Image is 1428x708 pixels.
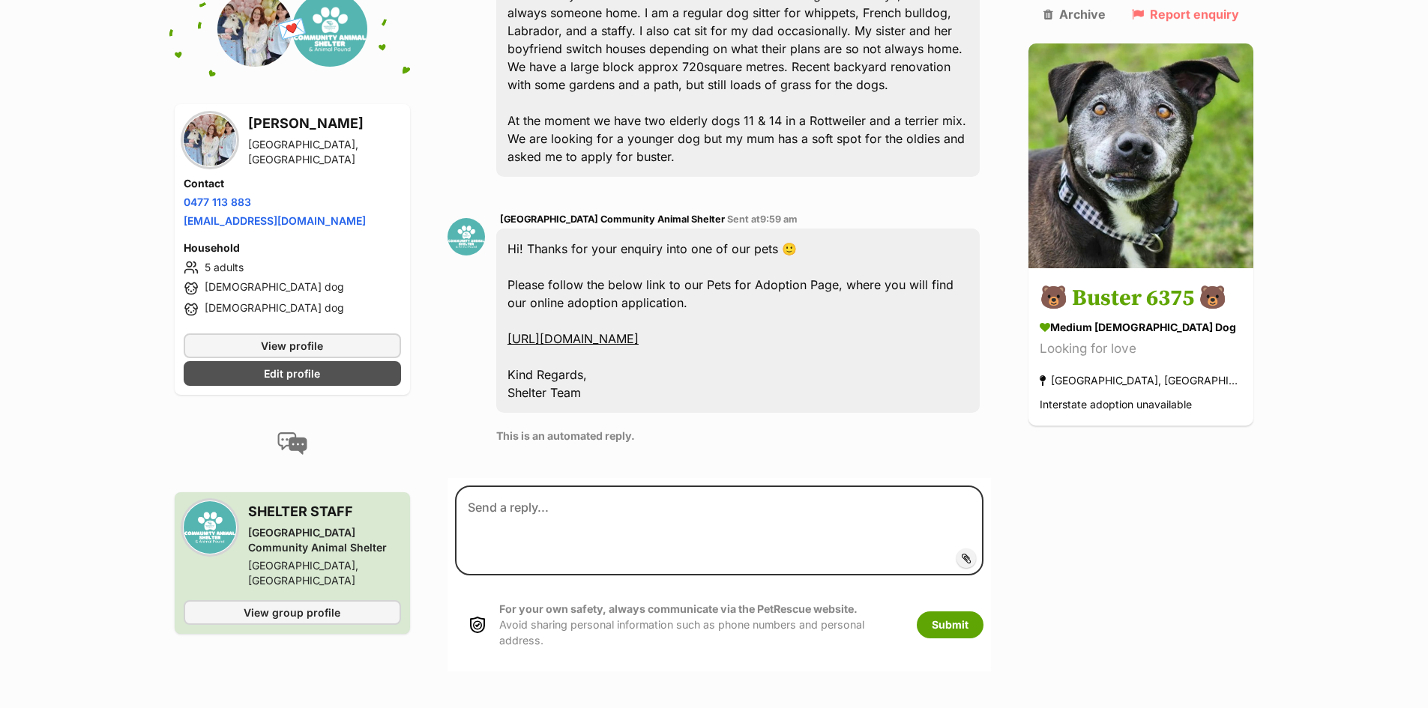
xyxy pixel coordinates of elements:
img: conversation-icon-4a6f8262b818ee0b60e3300018af0b2d0b884aa5de6e9bcb8d3d4eeb1a70a7c4.svg [277,432,307,455]
span: [GEOGRAPHIC_DATA] Community Animal Shelter [500,214,725,225]
a: View profile [184,333,401,358]
div: [GEOGRAPHIC_DATA], [GEOGRAPHIC_DATA] [1040,371,1242,391]
span: View profile [261,338,323,354]
a: [EMAIL_ADDRESS][DOMAIN_NAME] [184,214,366,227]
button: Submit [917,611,983,638]
a: 0477 113 883 [184,196,251,208]
span: Sent at [727,214,798,225]
img: Mornington Peninsula Community Animal Shelter profile pic [448,218,485,255]
h3: SHELTER STAFF [248,501,401,522]
a: View group profile [184,600,401,625]
div: [GEOGRAPHIC_DATA], [GEOGRAPHIC_DATA] [248,558,401,588]
img: Chantel Moncur profile pic [184,114,236,166]
div: medium [DEMOGRAPHIC_DATA] Dog [1040,320,1242,336]
span: View group profile [244,605,340,620]
a: Edit profile [184,361,401,386]
a: [URL][DOMAIN_NAME] [507,331,639,346]
div: [GEOGRAPHIC_DATA], [GEOGRAPHIC_DATA] [248,137,401,167]
h3: [PERSON_NAME] [248,113,401,134]
span: 9:59 am [760,214,798,225]
h4: Contact [184,176,401,191]
img: 🐻 Buster 6375 🐻 [1028,43,1253,268]
div: Hi! Thanks for your enquiry into one of our pets 🙂 Please follow the below link to our Pets for A... [496,229,980,413]
strong: For your own safety, always communicate via the PetRescue website. [499,602,858,615]
a: Report enquiry [1132,7,1239,21]
div: [GEOGRAPHIC_DATA] Community Animal Shelter [248,525,401,555]
span: 💌 [275,13,309,45]
h3: 🐻 Buster 6375 🐻 [1040,282,1242,316]
span: Edit profile [264,366,320,381]
a: Archive [1043,7,1106,21]
img: Mornington Peninsula Community Animal Shelter profile pic [184,501,236,554]
li: [DEMOGRAPHIC_DATA] dog [184,300,401,318]
div: Looking for love [1040,339,1242,360]
a: 🐻 Buster 6375 🐻 medium [DEMOGRAPHIC_DATA] Dog Looking for love [GEOGRAPHIC_DATA], [GEOGRAPHIC_DAT... [1028,271,1253,426]
span: Interstate adoption unavailable [1040,399,1192,411]
h4: Household [184,240,401,255]
li: [DEMOGRAPHIC_DATA] dog [184,279,401,297]
p: Avoid sharing personal information such as phone numbers and personal address. [499,601,902,649]
p: This is an automated reply. [496,428,980,444]
li: 5 adults [184,258,401,276]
